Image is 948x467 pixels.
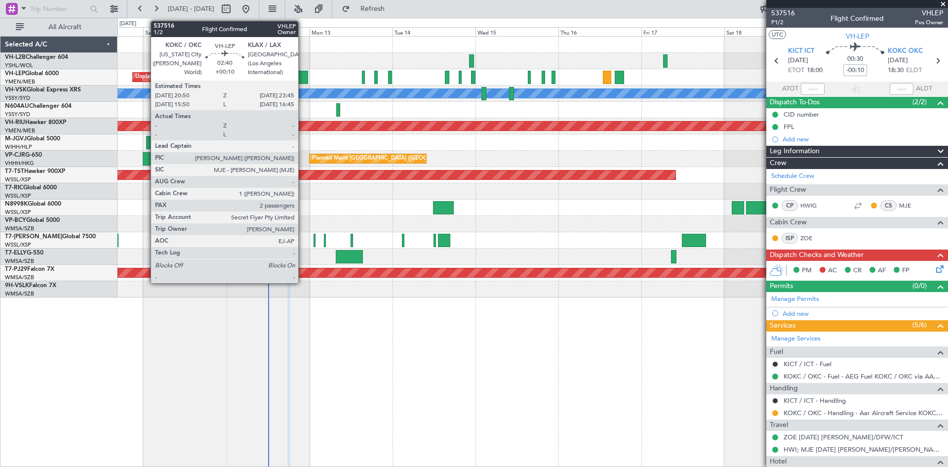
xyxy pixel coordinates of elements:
span: (5/6) [912,320,927,330]
a: KOKC / OKC - Fuel - AEG Fuel KOKC / OKC via AAR (EJ Asia Only) [784,372,943,381]
a: T7-ELLYG-550 [5,250,43,256]
span: 18:30 [888,66,904,76]
a: KOKC / OKC - Handling - Aar Aircraft Service KOKC / OKC [784,409,943,417]
a: T7-TSTHawker 900XP [5,169,65,174]
a: MJE [899,201,921,210]
a: WSSL/XSP [5,209,31,216]
input: --:-- [801,83,825,95]
div: CP [782,200,798,211]
span: VH-LEP [846,31,869,42]
span: VH-L2B [5,54,26,60]
span: Dispatch Checks and Weather [770,250,864,261]
a: YSSY/SYD [5,111,30,118]
span: Services [770,320,795,332]
span: PM [802,266,812,276]
a: WMSA/SZB [5,274,34,281]
a: N8998KGlobal 6000 [5,201,61,207]
a: KICT / ICT - Fuel [784,360,831,368]
span: Pos Owner [915,18,943,27]
a: ZOE [800,234,823,243]
a: T7-PJ29Falcon 7X [5,266,54,272]
span: T7-ELLY [5,250,27,256]
a: HWIG [800,201,823,210]
span: T7-TST [5,169,24,174]
span: [DATE] - [DATE] [168,4,214,13]
a: YSHL/WOL [5,62,33,69]
div: Flight Confirmed [830,13,884,24]
a: VH-L2BChallenger 604 [5,54,68,60]
span: T7-PJ29 [5,266,27,272]
span: [DATE] [788,56,808,66]
span: 537516 [771,8,795,18]
div: CID number [784,110,819,119]
span: Dispatch To-Dos [770,97,820,108]
div: Sun 12 [227,27,310,36]
span: VHLEP [915,8,943,18]
a: N604AUChallenger 604 [5,103,72,109]
span: T7-[PERSON_NAME] [5,234,62,240]
a: ZOE [DATE] [PERSON_NAME]/DFW/ICT [784,433,903,441]
div: Add new [783,135,943,143]
span: CR [853,266,862,276]
a: T7-RICGlobal 6000 [5,185,57,191]
div: [DATE] [119,20,136,28]
span: AC [828,266,837,276]
a: YMEN/MEB [5,78,35,85]
div: Wed 15 [475,27,558,36]
span: N604AU [5,103,29,109]
a: T7-[PERSON_NAME]Global 7500 [5,234,96,240]
a: 9H-VSLKFalcon 7X [5,283,56,289]
button: All Aircraft [11,19,107,35]
span: N8998K [5,201,28,207]
a: VH-LEPGlobal 6000 [5,71,59,77]
div: Tue 14 [393,27,475,36]
input: Trip Number [30,1,87,16]
div: Thu 16 [558,27,641,36]
a: Schedule Crew [771,171,814,181]
a: VP-CJRG-650 [5,152,42,158]
div: Sat 18 [724,27,807,36]
span: Handling [770,383,798,394]
a: WMSA/SZB [5,257,34,265]
a: WIHH/HLP [5,143,32,151]
div: Planned Maint [GEOGRAPHIC_DATA] ([GEOGRAPHIC_DATA] Intl) [312,151,477,166]
span: All Aircraft [26,24,104,31]
div: Sat 11 [143,27,226,36]
span: VH-VSK [5,87,27,93]
span: 9H-VSLK [5,283,29,289]
a: WSSL/XSP [5,241,31,249]
div: Fri 17 [641,27,724,36]
span: P1/2 [771,18,795,27]
span: ALDT [916,84,932,94]
div: CS [880,200,897,211]
span: KOKC OKC [888,46,923,56]
span: AF [878,266,886,276]
div: ISP [782,233,798,244]
span: VP-BCY [5,217,26,223]
a: M-JGVJGlobal 5000 [5,136,60,142]
span: 18:00 [807,66,823,76]
span: 00:30 [847,54,863,64]
span: ATOT [782,84,798,94]
span: Cabin Crew [770,217,807,228]
span: Crew [770,158,787,169]
a: VH-VSKGlobal Express XRS [5,87,81,93]
a: WMSA/SZB [5,225,34,232]
span: Fuel [770,346,783,358]
span: ETOT [788,66,804,76]
a: WSSL/XSP [5,176,31,183]
span: Refresh [352,5,394,12]
div: FPL [784,123,794,131]
span: VH-LEP [5,71,25,77]
span: (0/0) [912,281,927,291]
button: UTC [769,30,786,39]
span: (2/2) [912,97,927,107]
span: [DATE] [888,56,908,66]
span: T7-RIC [5,185,23,191]
span: VP-CJR [5,152,25,158]
span: VH-RIU [5,120,25,126]
span: Travel [770,420,788,431]
a: YMEN/MEB [5,127,35,134]
button: Refresh [337,1,396,17]
span: KICT ICT [788,46,814,56]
